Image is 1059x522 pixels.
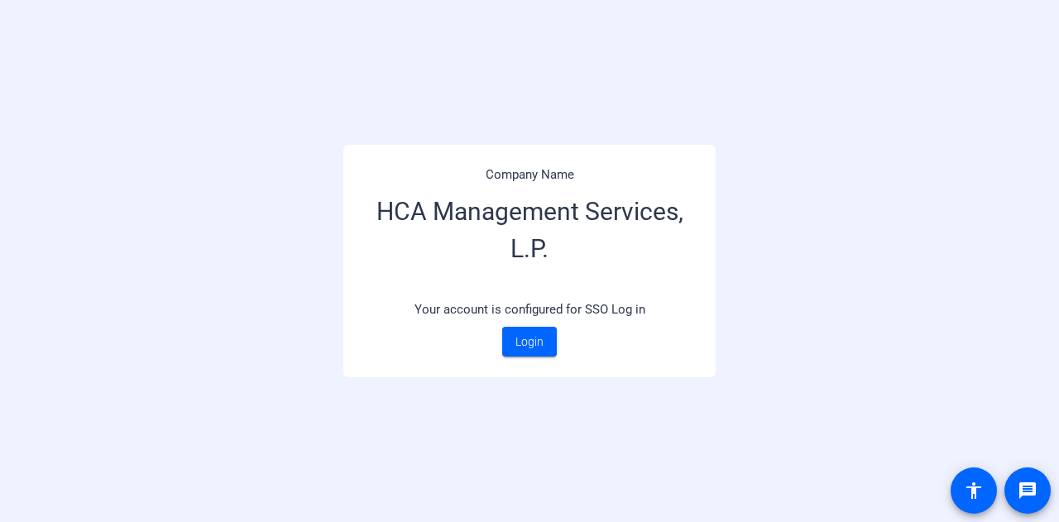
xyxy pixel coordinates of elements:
p: Your account is configured for SSO Log in [364,292,695,328]
p: Company Name [364,165,695,184]
mat-icon: accessibility [964,481,984,500]
h3: HCA Management Services, L.P. [364,184,695,292]
span: Login [515,333,544,351]
a: Login [502,327,557,357]
mat-icon: message [1018,481,1037,500]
